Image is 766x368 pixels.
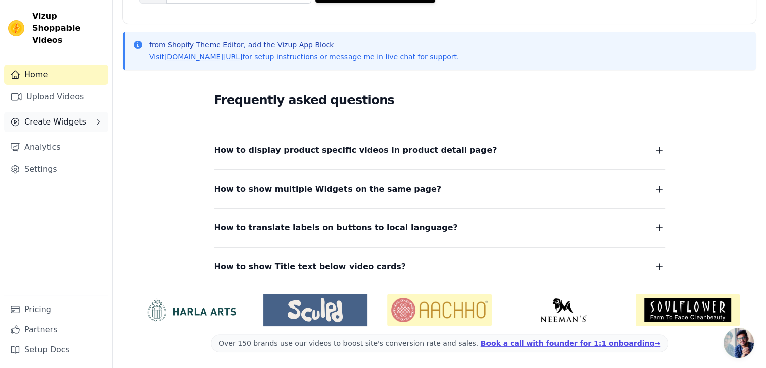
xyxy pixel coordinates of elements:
a: Open chat [724,328,754,358]
a: Book a call with founder for 1:1 onboarding [481,339,660,347]
span: How to display product specific videos in product detail page? [214,143,497,157]
img: Vizup [8,20,24,36]
a: Partners [4,320,108,340]
p: from Shopify Theme Editor, add the Vizup App Block [149,40,459,50]
button: How to show Title text below video cards? [214,260,665,274]
button: Create Widgets [4,112,108,132]
img: Sculpd US [263,298,368,322]
img: Soulflower [636,294,740,326]
a: Analytics [4,137,108,157]
a: Home [4,65,108,85]
a: Upload Videos [4,87,108,107]
span: How to translate labels on buttons to local language? [214,221,458,235]
button: How to show multiple Widgets on the same page? [214,182,665,196]
span: Vizup Shoppable Videos [32,10,104,46]
button: How to translate labels on buttons to local language? [214,221,665,235]
span: How to show multiple Widgets on the same page? [214,182,442,196]
img: Aachho [387,294,492,326]
span: How to show Title text below video cards? [214,260,406,274]
a: Settings [4,159,108,179]
p: Visit for setup instructions or message me in live chat for support. [149,52,459,62]
img: Neeman's [512,298,616,322]
button: How to display product specific videos in product detail page? [214,143,665,157]
a: Setup Docs [4,340,108,360]
img: HarlaArts [139,298,243,322]
a: Pricing [4,299,108,320]
h2: Frequently asked questions [214,90,665,110]
a: [DOMAIN_NAME][URL] [164,53,243,61]
span: Create Widgets [24,116,86,128]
